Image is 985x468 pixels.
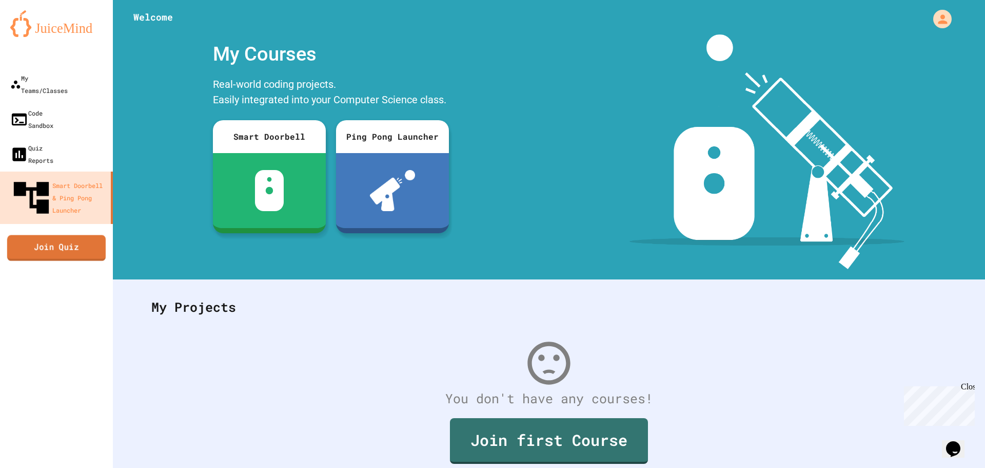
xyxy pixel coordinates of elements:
[141,287,957,327] div: My Projects
[10,72,68,97] div: My Teams/Classes
[255,170,284,211] img: sdb-white.svg
[208,34,454,74] div: My Courses
[900,382,975,426] iframe: chat widget
[629,34,904,269] img: banner-image-my-projects.png
[942,427,975,458] iframe: chat widget
[10,10,103,37] img: logo-orange.svg
[10,107,53,132] div: Code Sandbox
[208,74,454,113] div: Real-world coding projects. Easily integrated into your Computer Science class.
[450,418,648,464] a: Join first Course
[370,170,416,211] img: ppl-with-ball.png
[922,7,954,31] div: My Account
[7,235,106,260] a: Join Quiz
[141,389,957,408] div: You don't have any courses!
[4,4,71,65] div: Chat with us now!Close
[213,120,326,153] div: Smart Doorbell
[10,142,53,166] div: Quiz Reports
[10,177,107,219] div: Smart Doorbell & Ping Pong Launcher
[336,120,449,153] div: Ping Pong Launcher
